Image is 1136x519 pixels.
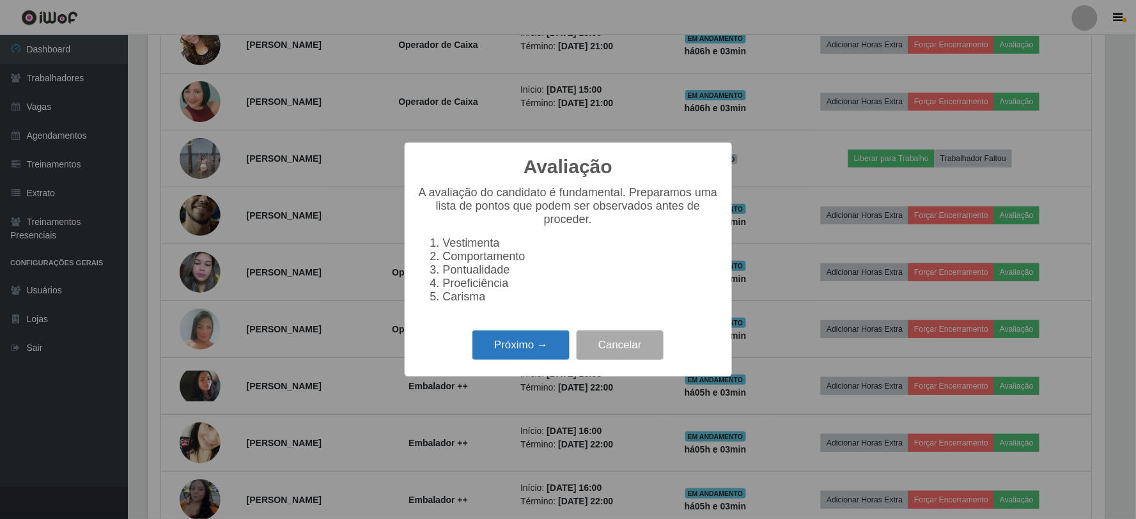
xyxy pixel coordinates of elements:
li: Proeficiência [443,277,719,290]
button: Próximo → [472,330,570,360]
li: Comportamento [443,250,719,263]
h2: Avaliação [524,155,612,178]
li: Carisma [443,290,719,304]
li: Vestimenta [443,236,719,250]
button: Cancelar [577,330,664,360]
p: A avaliação do candidato é fundamental. Preparamos uma lista de pontos que podem ser observados a... [417,186,719,226]
li: Pontualidade [443,263,719,277]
